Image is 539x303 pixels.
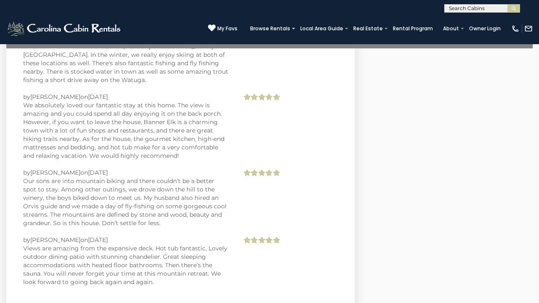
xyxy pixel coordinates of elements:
[88,236,108,244] span: [DATE]
[23,17,229,84] div: This is an amazing property with spectacular views. My family and I love it for the nearby cyclin...
[511,24,520,33] img: phone-regular-white.png
[88,93,108,101] span: [DATE]
[389,23,437,35] a: Rental Program
[6,20,123,37] img: White-1-2.png
[30,93,80,101] span: [PERSON_NAME]
[23,244,229,286] div: Views are amazing from the expansive deck. Hot tub fantastic, Lovely outdoor dining patio with st...
[88,169,108,176] span: [DATE]
[23,236,229,244] div: by on
[23,177,229,227] div: Our sons are into mountain biking and there couldn’t be a better spot to stay. Among other outing...
[30,169,80,176] span: [PERSON_NAME]
[23,93,229,101] div: by on
[296,23,347,35] a: Local Area Guide
[349,23,387,35] a: Real Estate
[217,25,237,32] span: My Favs
[524,24,533,33] img: mail-regular-white.png
[23,168,229,177] div: by on
[30,236,80,244] span: [PERSON_NAME]
[465,23,505,35] a: Owner Login
[246,23,294,35] a: Browse Rentals
[23,101,229,160] div: We absolutely loved our fantastic stay at this home. The view is amazing and you could spend all ...
[439,23,463,35] a: About
[208,24,237,33] a: My Favs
